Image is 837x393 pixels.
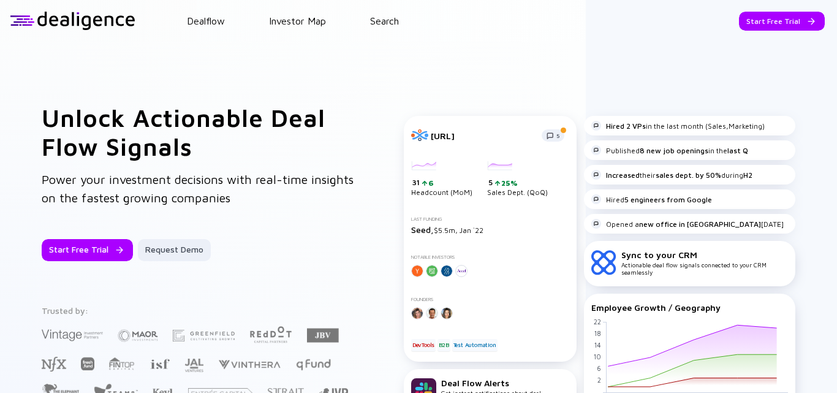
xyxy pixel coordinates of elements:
img: Greenfield Partners [173,330,235,341]
img: JAL Ventures [184,359,203,372]
div: Opened a [DATE] [591,219,784,229]
div: Last Funding [411,216,569,222]
div: Test Automation [452,339,498,351]
strong: last Q [727,146,748,155]
div: B2B [437,339,450,351]
a: Investor Map [269,15,326,26]
img: Israel Secondary Fund [150,358,170,369]
div: DevTools [411,339,436,351]
strong: 5 engineers from Google [624,195,712,204]
div: 6 [427,178,434,188]
div: Trusted by: [42,305,351,316]
tspan: 2 [597,376,600,384]
h1: Unlock Actionable Deal Flow Signals [42,103,354,161]
div: in the last month (Sales,Marketing) [591,121,765,131]
img: Q Fund [295,357,331,372]
div: Founders [411,297,569,302]
div: Sync to your CRM [621,250,788,260]
strong: 8 new job openings [640,146,708,155]
div: Published in the [591,145,748,155]
img: FINTOP Capital [109,357,135,370]
strong: H2 [743,170,752,180]
span: Power your investment decisions with real-time insights on the fastest growing companies [42,172,354,205]
div: Sales Dept. (QoQ) [487,161,548,197]
span: Seed, [411,224,434,235]
div: Headcount (MoM) [411,161,472,197]
img: Vintage Investment Partners [42,328,103,342]
button: Request Demo [138,239,211,261]
tspan: 10 [593,353,600,361]
div: Hired [591,194,712,204]
tspan: 18 [594,329,600,337]
strong: new office in [GEOGRAPHIC_DATA] [639,219,761,229]
div: 31 [412,178,472,188]
tspan: 6 [596,364,600,372]
div: [URL] [431,131,534,141]
div: Actionable deal flow signals connected to your CRM seamlessly [621,250,788,276]
div: Deal Flow Alerts [441,378,541,388]
button: Start Free Trial [739,12,825,31]
div: 5 [488,178,548,188]
strong: Hired 2 VPs [606,121,646,131]
img: Maor Investments [118,326,158,346]
img: Vinthera [218,359,281,370]
strong: Increased [606,170,640,180]
div: their during [591,170,752,180]
img: Red Dot Capital Partners [249,324,292,344]
button: Start Free Trial [42,239,133,261]
tspan: 14 [594,341,600,349]
tspan: 22 [593,318,600,326]
a: Search [370,15,399,26]
img: NFX [42,357,66,372]
div: Notable Investors [411,254,569,260]
div: Employee Growth / Geography [591,302,788,313]
div: $5.5m, Jan `22 [411,224,569,235]
a: Dealflow [187,15,225,26]
img: JBV Capital [307,327,339,343]
strong: sales dept. by 50% [656,170,721,180]
div: 25% [500,178,518,188]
